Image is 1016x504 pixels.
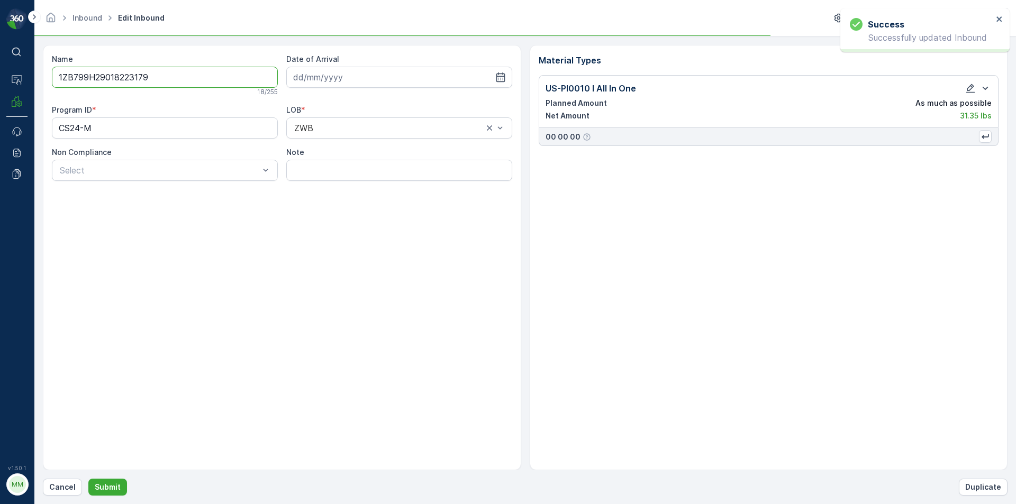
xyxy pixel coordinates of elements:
[9,261,59,270] span: Last Weight :
[60,208,78,217] span: 0 lbs
[9,208,60,217] span: First Weight :
[546,132,580,142] p: 00 00 00
[868,18,904,31] h3: Success
[286,67,512,88] input: dd/mm/yyyy
[116,13,167,23] span: Edit Inbound
[996,15,1003,25] button: close
[52,54,73,63] label: Name
[9,173,35,182] span: Name :
[539,54,999,67] p: Material Types
[52,105,92,114] label: Program ID
[56,191,60,200] span: -
[9,476,26,493] div: MM
[52,148,112,157] label: Non Compliance
[59,243,77,252] span: 0 lbs
[60,164,259,177] p: Select
[583,133,591,141] div: Help Tooltip Icon
[458,9,557,22] p: 1ZB799H29016936760
[286,105,301,114] label: LOB
[49,482,76,492] p: Cancel
[9,226,65,235] span: Material Type :
[88,479,127,496] button: Submit
[9,243,59,252] span: Net Amount :
[286,148,304,157] label: Note
[95,482,121,492] p: Submit
[6,473,28,496] button: MM
[546,111,589,121] p: Net Amount
[959,479,1008,496] button: Duplicate
[72,13,102,22] a: Inbound
[546,98,607,108] p: Planned Amount
[6,8,28,30] img: logo
[65,226,190,235] span: US-PI0001 I Mixed Flexible Plastic
[546,82,636,95] p: US-PI0010 I All In One
[850,33,993,42] p: Successfully updated Inbound
[59,261,77,270] span: 0 lbs
[9,191,56,200] span: Arrive Date :
[286,54,339,63] label: Date of Arrival
[965,482,1001,492] p: Duplicate
[43,479,82,496] button: Cancel
[960,111,992,121] p: 31.35 lbs
[6,465,28,471] span: v 1.50.1
[45,16,57,25] a: Homepage
[35,173,118,182] span: 1ZB799H29016936760
[257,88,278,96] p: 18 / 255
[915,98,992,108] p: As much as possible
